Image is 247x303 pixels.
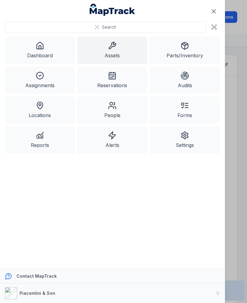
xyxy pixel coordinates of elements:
a: Reservations [77,66,148,94]
a: Parts/Inventory [150,37,220,64]
a: Dashboard [5,37,75,64]
a: Settings [150,126,220,154]
a: Audits [150,66,220,94]
strong: Contact MapTrack [16,273,57,279]
button: Search [5,21,206,33]
a: Assignments [5,66,75,94]
a: Forms [150,96,220,124]
a: MapTrack [90,4,135,16]
a: Alerts [77,126,148,154]
a: Locations [5,96,75,124]
button: Close navigation [207,5,220,18]
strong: Piacentini & Son [20,291,55,296]
a: Reports [5,126,75,154]
span: Search [102,24,116,30]
a: People [77,96,148,124]
a: Assets [77,37,148,64]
